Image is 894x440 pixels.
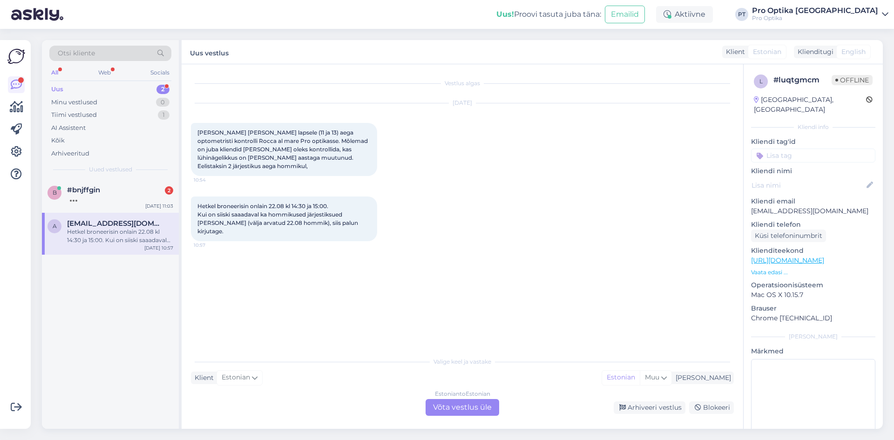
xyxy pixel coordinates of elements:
[751,280,875,290] p: Operatsioonisüsteem
[751,290,875,300] p: Mac OS X 10.15.7
[832,75,873,85] span: Offline
[751,304,875,313] p: Brauser
[158,110,169,120] div: 1
[190,46,229,58] label: Uus vestlus
[191,99,734,107] div: [DATE]
[751,346,875,356] p: Märkmed
[49,67,60,79] div: All
[96,67,113,79] div: Web
[752,7,878,14] div: Pro Optika [GEOGRAPHIC_DATA]
[435,390,490,398] div: Estonian to Estonian
[51,136,65,145] div: Kõik
[149,67,171,79] div: Socials
[841,47,866,57] span: English
[751,123,875,131] div: Kliendi info
[794,47,833,57] div: Klienditugi
[51,85,63,94] div: Uus
[156,85,169,94] div: 2
[191,79,734,88] div: Vestlus algas
[735,8,748,21] div: PT
[751,313,875,323] p: Chrome [TECHNICAL_ID]
[194,242,229,249] span: 10:57
[751,220,875,230] p: Kliendi telefon
[645,373,659,381] span: Muu
[51,149,89,158] div: Arhiveeritud
[751,332,875,341] div: [PERSON_NAME]
[605,6,645,23] button: Emailid
[689,401,734,414] div: Blokeeri
[53,223,57,230] span: a
[496,9,601,20] div: Proovi tasuta juba täna:
[751,246,875,256] p: Klienditeekond
[145,203,173,210] div: [DATE] 11:03
[656,6,713,23] div: Aktiivne
[7,47,25,65] img: Askly Logo
[58,48,95,58] span: Otsi kliente
[752,180,865,190] input: Lisa nimi
[751,137,875,147] p: Kliendi tag'id
[751,149,875,162] input: Lisa tag
[67,228,173,244] div: Hetkel broneerisin onlain 22.08 kl 14:30 ja 15:00. Kui on siiski saaadaval ka hommikused järjesti...
[156,98,169,107] div: 0
[751,230,826,242] div: Küsi telefoninumbrit
[89,165,132,174] span: Uued vestlused
[197,203,359,235] span: Hetkel broneerisin onlain 22.08 kl 14:30 ja 15:00. Kui on siiski saaadaval ka hommikused järjesti...
[496,10,514,19] b: Uus!
[222,372,250,383] span: Estonian
[614,401,685,414] div: Arhiveeri vestlus
[751,206,875,216] p: [EMAIL_ADDRESS][DOMAIN_NAME]
[191,358,734,366] div: Valige keel ja vastake
[751,196,875,206] p: Kliendi email
[197,129,369,169] span: [PERSON_NAME] [PERSON_NAME] lapsele (11 ja 13) aega optometristi kontrolli Rocca al mare Pro opti...
[752,7,888,22] a: Pro Optika [GEOGRAPHIC_DATA]Pro Optika
[51,110,97,120] div: Tiimi vestlused
[191,373,214,383] div: Klient
[602,371,640,385] div: Estonian
[751,268,875,277] p: Vaata edasi ...
[144,244,173,251] div: [DATE] 10:57
[752,14,878,22] div: Pro Optika
[67,186,100,194] span: #bnjffgin
[165,186,173,195] div: 2
[194,176,229,183] span: 10:54
[722,47,745,57] div: Klient
[672,373,731,383] div: [PERSON_NAME]
[426,399,499,416] div: Võta vestlus üle
[67,219,164,228] span: agalarovi@gmail.com
[759,78,763,85] span: l
[754,95,866,115] div: [GEOGRAPHIC_DATA], [GEOGRAPHIC_DATA]
[751,166,875,176] p: Kliendi nimi
[773,74,832,86] div: # luqtgmcm
[51,123,86,133] div: AI Assistent
[751,256,824,264] a: [URL][DOMAIN_NAME]
[51,98,97,107] div: Minu vestlused
[753,47,781,57] span: Estonian
[53,189,57,196] span: b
